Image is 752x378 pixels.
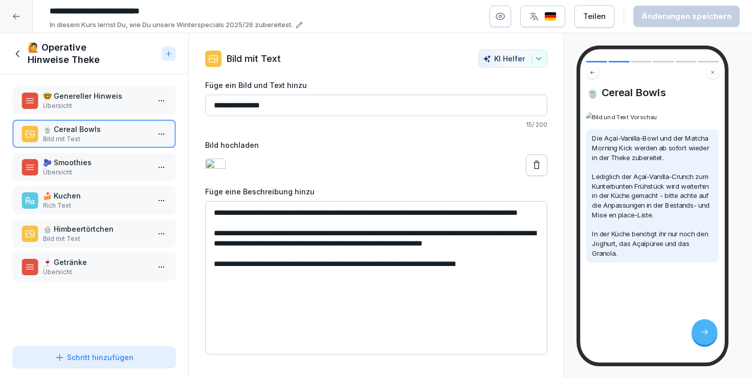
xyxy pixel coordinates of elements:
button: Schritt hinzufügen [12,346,176,368]
img: 1518aa89-b627-4bf4-aef3-40fe3d4ba6a8 [205,159,226,172]
h4: 🍵 Cereal Bowls [586,86,719,98]
label: Füge eine Beschreibung hinzu [205,186,547,197]
label: Bild hochladen [205,140,547,150]
p: 15 / 200 [205,120,547,129]
p: 🍵 Cereal Bowls [43,124,149,135]
h1: 🙋 Operative Hinweise Theke [28,41,158,66]
div: KI Helfer [483,54,543,63]
img: Bild und Text Vorschau [586,113,719,121]
p: 🫐 Smoothies [43,157,149,168]
p: Rich Text [43,201,149,210]
p: Bild mit Text [43,234,149,243]
div: 🍷 GetränkeÜbersicht [12,253,176,281]
div: 🤓 Genereller HinweisÜbersicht [12,86,176,115]
button: Teilen [574,5,614,28]
button: Änderungen speichern [633,6,740,27]
p: Übersicht [43,268,149,277]
div: 🧁 HimbeertörtchenBild mit Text [12,219,176,248]
p: 🍰 Kuchen [43,190,149,201]
div: Teilen [583,11,606,22]
label: Füge ein Bild und Text hinzu [205,80,547,91]
p: Übersicht [43,168,149,177]
div: 🫐 SmoothiesÜbersicht [12,153,176,181]
p: Die Açaí-Vanilla-Bowl und der Matcha Morning Kick werden ab sofort wieder in der Theke zubereitet... [592,134,713,258]
img: de.svg [544,12,557,21]
div: Änderungen speichern [642,11,732,22]
p: Bild mit Text [43,135,149,144]
p: 🧁 Himbeertörtchen [43,224,149,234]
div: 🍰 KuchenRich Text [12,186,176,214]
p: 🍷 Getränke [43,257,149,268]
div: Schritt hinzufügen [55,352,134,363]
div: 🍵 Cereal BowlsBild mit Text [12,120,176,148]
p: Bild mit Text [227,52,281,65]
button: KI Helfer [478,50,547,68]
p: 🤓 Genereller Hinweis [43,91,149,101]
p: In diesem Kurs lernst Du, wie Du unsere Winterspecials 2025/26 zubereitest. [50,20,293,30]
p: Übersicht [43,101,149,110]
